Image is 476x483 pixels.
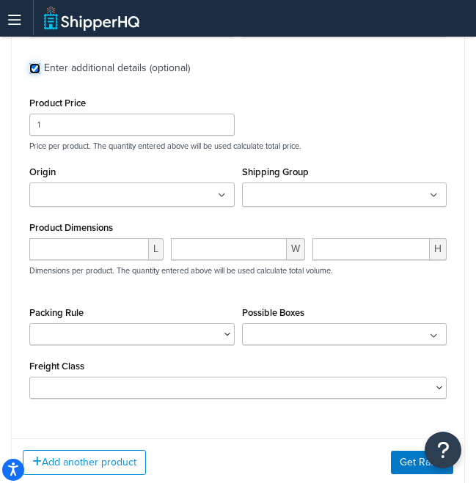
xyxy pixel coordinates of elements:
label: Product Price [29,97,86,108]
span: H [430,238,447,260]
p: Dimensions per product. The quantity entered above will be used calculate total volume. [26,265,333,276]
label: Possible Boxes [242,307,304,318]
input: Enter additional details (optional) [29,63,40,74]
button: Add another product [23,450,146,475]
label: Product Dimensions [29,222,113,233]
div: Enter additional details (optional) [44,58,190,78]
label: Packing Rule [29,307,84,318]
label: Shipping Group [242,166,309,177]
label: Freight Class [29,361,84,372]
span: W [287,238,305,260]
label: Origin [29,166,56,177]
p: Price per product. The quantity entered above will be used calculate total price. [26,141,450,151]
span: L [149,238,164,260]
button: Open Resource Center [425,432,461,468]
button: Get Rates [391,451,453,474]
